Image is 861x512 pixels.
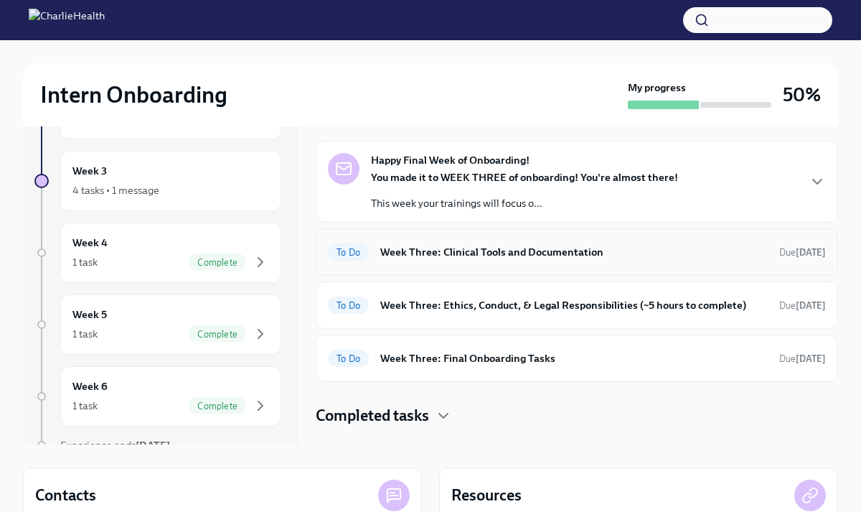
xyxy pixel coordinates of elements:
h4: Contacts [35,485,96,506]
a: Week 51 taskComplete [34,294,281,355]
strong: [DATE] [796,247,826,258]
div: 1 task [72,399,98,413]
h6: Week Three: Ethics, Conduct, & Legal Responsibilities (~5 hours to complete) [380,297,768,313]
span: Due [779,353,826,364]
span: Complete [189,329,246,340]
h4: Resources [451,485,522,506]
strong: [DATE] [136,439,170,452]
p: This week your trainings will focus o... [371,196,678,210]
a: To DoWeek Three: Final Onboarding TasksDue[DATE] [328,347,826,370]
h6: Week 5 [72,307,107,322]
span: To Do [328,353,369,364]
span: October 4th, 2025 07:00 [779,352,826,366]
span: Due [779,247,826,258]
a: Week 41 taskComplete [34,223,281,283]
span: To Do [328,300,369,311]
h4: Completed tasks [316,405,429,427]
h6: Week Three: Final Onboarding Tasks [380,350,768,366]
strong: You made it to WEEK THREE of onboarding! You're almost there! [371,171,678,184]
h6: Week Three: Clinical Tools and Documentation [380,244,768,260]
h6: Week 4 [72,235,108,251]
strong: My progress [628,80,686,95]
h2: Intern Onboarding [40,80,227,109]
span: October 6th, 2025 07:00 [779,246,826,259]
span: To Do [328,247,369,258]
h3: 50% [783,82,821,108]
a: Week 34 tasks • 1 message [34,151,281,211]
div: 1 task [72,255,98,269]
strong: [DATE] [796,300,826,311]
a: To DoWeek Three: Ethics, Conduct, & Legal Responsibilities (~5 hours to complete)Due[DATE] [328,294,826,317]
div: 1 task [72,327,98,341]
span: Due [779,300,826,311]
span: Complete [189,401,246,411]
strong: Happy Final Week of Onboarding! [371,153,530,167]
div: Completed tasks [316,405,838,427]
strong: [DATE] [796,353,826,364]
span: Experience ends [60,439,170,452]
a: To DoWeek Three: Clinical Tools and DocumentationDue[DATE] [328,241,826,264]
img: CharlieHealth [29,9,105,32]
h6: Week 6 [72,378,108,394]
h6: Week 3 [72,163,107,179]
div: 4 tasks • 1 message [72,183,159,197]
span: Complete [189,257,246,268]
a: Week 61 taskComplete [34,366,281,427]
span: October 6th, 2025 07:00 [779,299,826,312]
